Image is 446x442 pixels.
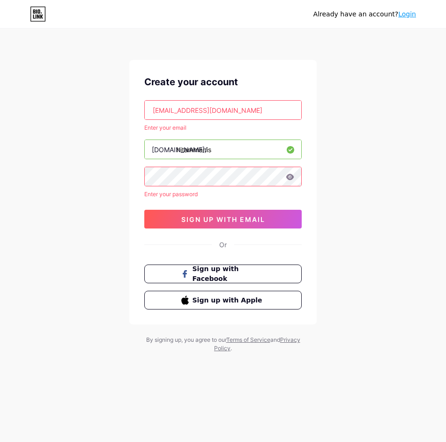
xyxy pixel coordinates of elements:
span: sign up with email [181,215,265,223]
div: [DOMAIN_NAME]/ [152,145,207,155]
span: Sign up with Facebook [193,264,265,284]
a: Terms of Service [226,336,270,343]
a: Login [398,10,416,18]
div: Enter your email [144,124,302,132]
button: sign up with email [144,210,302,228]
div: Create your account [144,75,302,89]
div: Or [219,240,227,250]
div: Already have an account? [313,9,416,19]
span: Sign up with Apple [193,295,265,305]
div: Enter your password [144,190,302,199]
input: username [145,140,301,159]
div: By signing up, you agree to our and . [143,336,303,353]
button: Sign up with Apple [144,291,302,309]
button: Sign up with Facebook [144,265,302,283]
input: Email [145,101,301,119]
